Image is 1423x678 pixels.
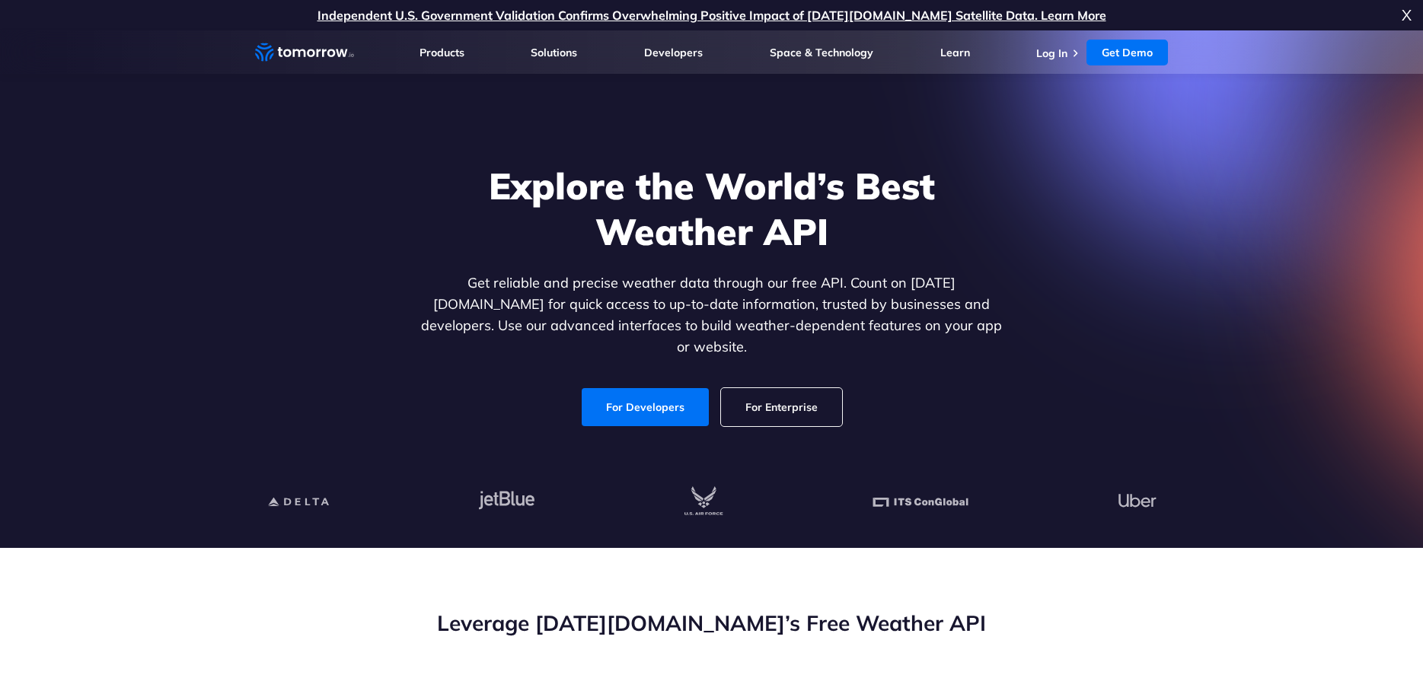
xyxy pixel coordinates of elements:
a: Products [420,46,464,59]
h2: Leverage [DATE][DOMAIN_NAME]’s Free Weather API [255,609,1169,638]
a: Learn [940,46,970,59]
a: Get Demo [1086,40,1168,65]
h1: Explore the World’s Best Weather API [418,163,1006,254]
a: Solutions [531,46,577,59]
p: Get reliable and precise weather data through our free API. Count on [DATE][DOMAIN_NAME] for quic... [418,272,1006,358]
a: Independent U.S. Government Validation Confirms Overwhelming Positive Impact of [DATE][DOMAIN_NAM... [317,8,1106,23]
a: For Enterprise [721,388,842,426]
a: Log In [1036,46,1067,60]
a: Developers [644,46,703,59]
a: Home link [255,41,354,64]
a: Space & Technology [770,46,873,59]
a: For Developers [582,388,709,426]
